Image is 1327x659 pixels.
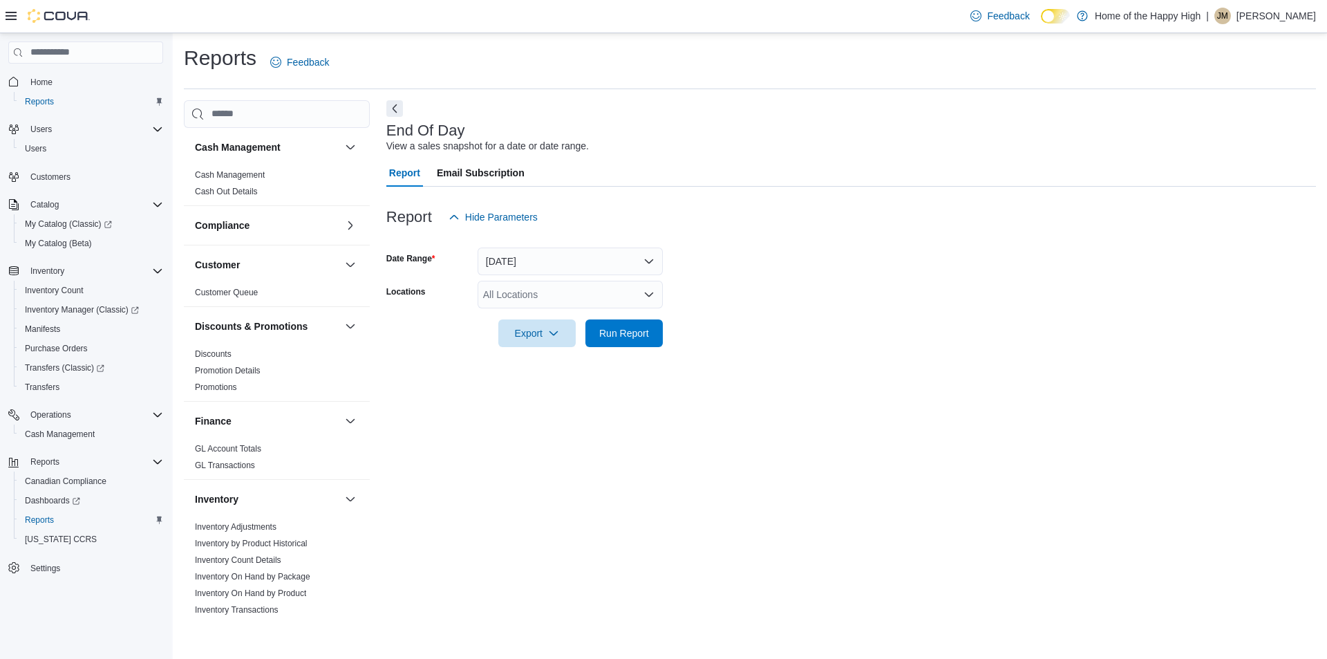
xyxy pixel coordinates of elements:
span: Cash Out Details [195,186,258,197]
a: Inventory by Product Historical [195,539,308,548]
a: Feedback [265,48,335,76]
span: Reports [25,514,54,526]
button: [US_STATE] CCRS [14,530,169,549]
span: Reports [19,93,163,110]
span: Inventory by Product Historical [195,538,308,549]
span: Cash Management [19,426,163,443]
span: Customers [30,171,70,183]
span: Inventory Transactions [195,604,279,615]
span: Users [19,140,163,157]
button: Manifests [14,319,169,339]
button: Customers [3,167,169,187]
span: Transfers (Classic) [19,360,163,376]
button: Users [25,121,57,138]
h3: Inventory [195,492,238,506]
div: Finance [184,440,370,479]
button: Cash Management [14,425,169,444]
span: Canadian Compliance [19,473,163,490]
a: Promotions [195,382,237,392]
button: Discounts & Promotions [195,319,339,333]
button: Compliance [342,217,359,234]
span: Report [389,159,420,187]
a: Customer Queue [195,288,258,297]
span: Inventory [25,263,163,279]
div: View a sales snapshot for a date or date range. [386,139,589,154]
button: Export [498,319,576,347]
button: Finance [195,414,339,428]
h3: Cash Management [195,140,281,154]
h3: Compliance [195,219,250,232]
button: Reports [3,452,169,472]
span: Canadian Compliance [25,476,106,487]
a: Transfers [19,379,65,396]
span: [US_STATE] CCRS [25,534,97,545]
span: Catalog [25,196,163,213]
span: Customers [25,168,163,185]
button: Cash Management [342,139,359,156]
span: Dashboards [19,492,163,509]
span: Inventory Count [19,282,163,299]
span: Home [30,77,53,88]
a: Transfers (Classic) [14,358,169,378]
div: Cash Management [184,167,370,205]
span: Purchase Orders [25,343,88,354]
button: Compliance [195,219,339,232]
span: Inventory Adjustments [195,521,276,532]
span: Users [30,124,52,135]
button: Catalog [25,196,64,213]
button: Inventory Count [14,281,169,300]
a: My Catalog (Beta) [19,235,97,252]
span: Promotions [195,382,237,393]
span: My Catalog (Classic) [25,219,112,230]
span: Reports [25,454,163,470]
a: Canadian Compliance [19,473,112,490]
h3: Report [386,209,432,225]
button: Transfers [14,378,169,397]
button: Reports [14,510,169,530]
span: Customer Queue [195,287,258,298]
a: Dashboards [19,492,86,509]
a: Cash Out Details [195,187,258,196]
button: Customer [195,258,339,272]
a: Settings [25,560,66,577]
span: Transfers [19,379,163,396]
div: Discounts & Promotions [184,346,370,401]
a: Home [25,74,58,91]
span: Inventory On Hand by Package [195,571,310,582]
button: Hide Parameters [443,203,543,231]
button: Purchase Orders [14,339,169,358]
span: Manifests [25,324,60,335]
a: My Catalog (Classic) [14,214,169,234]
h3: Customer [195,258,240,272]
span: GL Account Totals [195,443,261,454]
button: Users [14,139,169,158]
button: [DATE] [478,248,663,275]
span: Users [25,143,46,154]
label: Locations [386,286,426,297]
span: Package Details [195,621,255,632]
nav: Complex example [8,66,163,614]
h3: End Of Day [386,122,465,139]
span: My Catalog (Beta) [19,235,163,252]
span: Manifests [19,321,163,337]
span: Reports [25,96,54,107]
button: Inventory [195,492,339,506]
a: Inventory Count Details [195,555,281,565]
a: Inventory On Hand by Package [195,572,310,582]
a: Inventory On Hand by Product [195,588,306,598]
a: GL Transactions [195,461,255,470]
span: My Catalog (Classic) [19,216,163,232]
span: Feedback [987,9,1029,23]
button: Finance [342,413,359,429]
span: Cash Management [195,169,265,180]
span: Export [507,319,567,347]
a: Inventory Manager (Classic) [19,301,144,318]
button: Cash Management [195,140,339,154]
button: Customer [342,257,359,273]
a: Cash Management [195,170,265,180]
p: [PERSON_NAME] [1236,8,1316,24]
a: Reports [19,512,59,528]
button: Reports [25,454,65,470]
a: GL Account Totals [195,444,261,454]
